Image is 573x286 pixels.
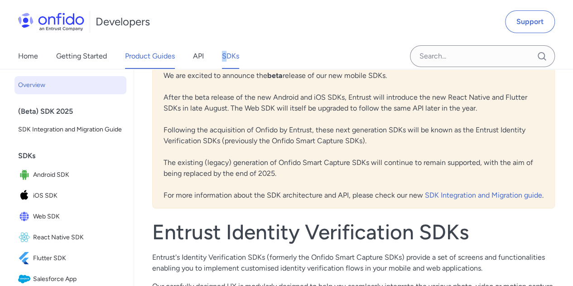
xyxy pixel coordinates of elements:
p: Entrust's Identity Verification SDKs (formerly the Onfido Smart Capture SDKs) provide a set of sc... [152,252,555,274]
b: beta [267,71,283,80]
span: SDK Integration and Migration Guide [18,124,123,135]
input: Onfido search input field [410,45,555,67]
img: IconSalesforce App [18,273,33,286]
span: iOS SDK [33,189,123,202]
a: API [193,44,204,69]
a: SDKs [222,44,239,69]
a: IconFlutter SDKFlutter SDK [14,248,126,268]
div: SDKs [18,147,130,165]
a: IconWeb SDKWeb SDK [14,207,126,227]
img: IconReact Native SDK [18,231,33,244]
span: Overview [18,80,123,91]
img: IconiOS SDK [18,189,33,202]
span: React Native SDK [33,231,123,244]
h1: Entrust Identity Verification SDKs [152,219,555,245]
span: Salesforce App [33,273,123,286]
a: Overview [14,76,126,94]
h1: Developers [96,15,150,29]
a: Support [505,10,555,33]
a: IconiOS SDKiOS SDK [14,186,126,206]
span: Android SDK [33,169,123,181]
span: Flutter SDK [33,252,123,265]
a: SDK Integration and Migration Guide [14,121,126,139]
a: Getting Started [56,44,107,69]
a: Product Guides [125,44,175,69]
div: We are excited to announce the release of our new mobile SDKs. After the beta release of the new ... [152,63,555,208]
a: IconAndroid SDKAndroid SDK [14,165,126,185]
img: IconAndroid SDK [18,169,33,181]
img: Onfido Logo [18,13,84,31]
a: SDK Integration and Migration guide [425,191,542,199]
img: IconFlutter SDK [18,252,33,265]
a: IconReact Native SDKReact Native SDK [14,228,126,247]
span: Web SDK [33,210,123,223]
a: Home [18,44,38,69]
img: IconWeb SDK [18,210,33,223]
div: (Beta) SDK 2025 [18,102,130,121]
